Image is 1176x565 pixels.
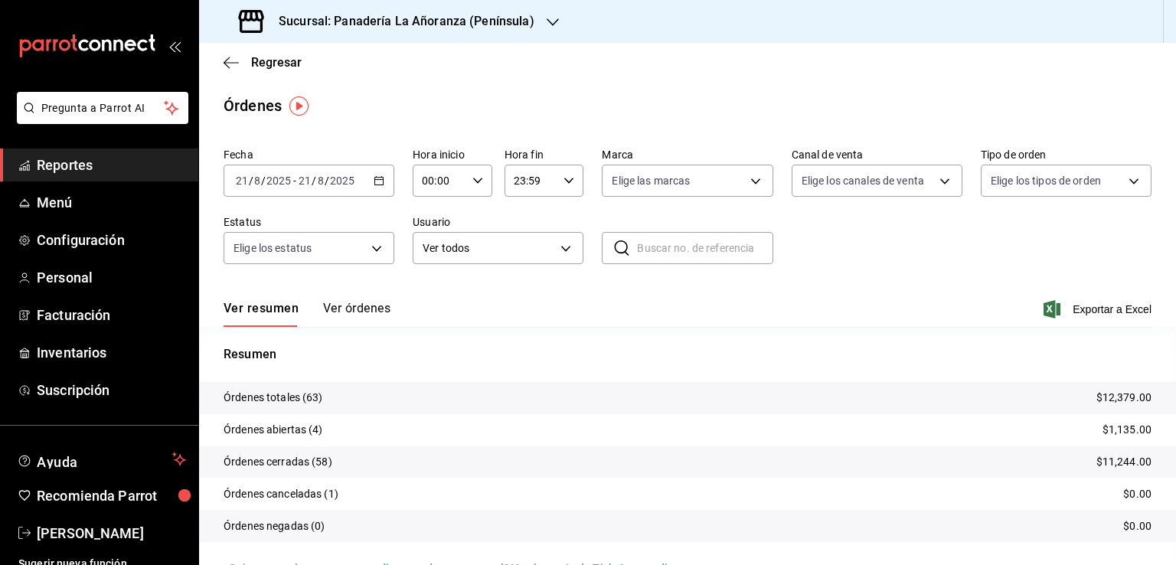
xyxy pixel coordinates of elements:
[224,55,302,70] button: Regresar
[37,305,186,325] span: Facturación
[323,301,390,327] button: Ver órdenes
[224,390,323,406] p: Órdenes totales (63)
[325,175,329,187] span: /
[423,240,555,256] span: Ver todos
[251,55,302,70] span: Regresar
[637,233,773,263] input: Buscar no. de referencia
[293,175,296,187] span: -
[298,175,312,187] input: --
[224,301,390,327] div: navigation tabs
[1123,518,1151,534] p: $0.00
[289,96,309,116] img: Tooltip marker
[224,94,282,117] div: Órdenes
[234,240,312,256] span: Elige los estatus
[37,523,186,544] span: [PERSON_NAME]
[37,342,186,363] span: Inventarios
[602,149,773,160] label: Marca
[1123,486,1151,502] p: $0.00
[168,40,181,52] button: open_drawer_menu
[37,192,186,213] span: Menú
[249,175,253,187] span: /
[266,175,292,187] input: ----
[1047,300,1151,318] button: Exportar a Excel
[1102,422,1151,438] p: $1,135.00
[11,111,188,127] a: Pregunta a Parrot AI
[224,149,394,160] label: Fecha
[37,450,166,469] span: Ayuda
[17,92,188,124] button: Pregunta a Parrot AI
[37,267,186,288] span: Personal
[329,175,355,187] input: ----
[235,175,249,187] input: --
[37,155,186,175] span: Reportes
[224,454,332,470] p: Órdenes cerradas (58)
[261,175,266,187] span: /
[224,301,299,327] button: Ver resumen
[1096,454,1151,470] p: $11,244.00
[224,422,323,438] p: Órdenes abiertas (4)
[312,175,316,187] span: /
[37,380,186,400] span: Suscripción
[37,230,186,250] span: Configuración
[266,12,534,31] h3: Sucursal: Panadería La Añoranza (Península)
[612,173,690,188] span: Elige las marcas
[41,100,165,116] span: Pregunta a Parrot AI
[224,345,1151,364] p: Resumen
[413,217,583,227] label: Usuario
[37,485,186,506] span: Recomienda Parrot
[991,173,1101,188] span: Elige los tipos de orden
[792,149,962,160] label: Canal de venta
[317,175,325,187] input: --
[505,149,584,160] label: Hora fin
[253,175,261,187] input: --
[981,149,1151,160] label: Tipo de orden
[224,486,338,502] p: Órdenes canceladas (1)
[1096,390,1151,406] p: $12,379.00
[413,149,492,160] label: Hora inicio
[802,173,924,188] span: Elige los canales de venta
[224,217,394,227] label: Estatus
[224,518,325,534] p: Órdenes negadas (0)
